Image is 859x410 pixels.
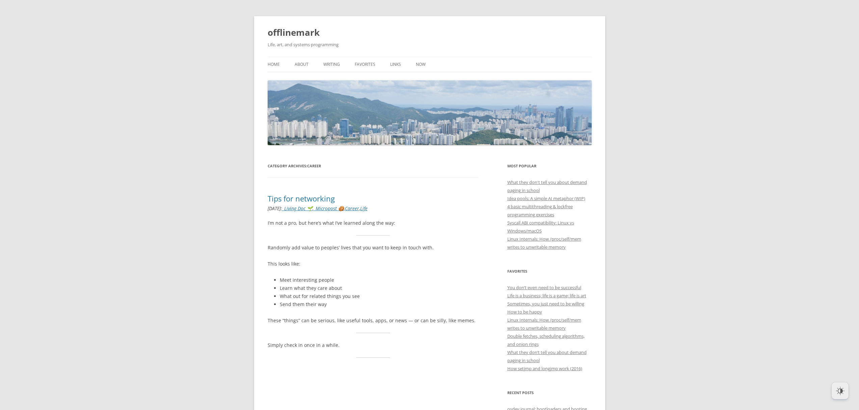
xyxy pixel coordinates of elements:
[507,267,592,275] h3: Favorites
[507,220,574,234] a: Syscall ABI compatibility: Linux vs Windows/macOS
[507,179,587,193] a: What they don't tell you about demand paging in school
[268,24,320,40] a: offlinemark
[507,333,585,347] a: Double fetches, scheduling algorithms, and onion rings
[507,301,584,307] a: Sometimes, you just need to be willing
[295,57,308,72] a: About
[416,57,426,72] a: Now
[280,276,479,284] li: Meet interesting people
[268,341,479,349] p: Simply check in once in a while.
[268,205,368,212] i: : , , ,
[268,219,479,227] p: I’m not a pro, but here’s what I’ve learned along the way:
[507,162,592,170] h3: Most Popular
[268,260,479,268] p: This looks like:
[268,80,592,145] img: offlinemark
[280,284,479,292] li: Learn what they care about
[268,162,479,170] h1: Category Archives:
[507,293,586,299] a: Life is a business; life is a game; life is art
[268,244,479,252] p: Randomly add value to peoples’ lives that you want to keep in touch with.
[507,195,585,201] a: Idea pools: A simple AI metaphor (WIP)
[355,57,375,72] a: Favorites
[323,57,340,72] a: Writing
[507,317,581,331] a: Linux Internals: How /proc/self/mem writes to unwritable memory
[268,317,479,325] p: These “things” can be serious, like useful tools, apps, or news — or can be silly, like memes.
[507,389,592,397] h3: Recent Posts
[280,300,479,308] li: Send them their way
[268,57,280,72] a: Home
[507,236,581,250] a: Linux Internals: How /proc/self/mem writes to unwritable memory
[280,292,479,300] li: What out for related things you see
[360,205,368,212] a: Life
[268,205,281,212] time: [DATE]
[390,57,401,72] a: Links
[507,309,542,315] a: How to be happy
[507,203,573,218] a: 4 basic multithreading & lockfree programming exercises
[268,193,335,203] a: Tips for networking
[345,205,359,212] a: Career
[307,163,321,168] span: Career
[314,205,344,212] a: _Micropost 🍪
[507,365,582,372] a: How setjmp and longjmp work (2016)
[507,349,587,363] a: What they don’t tell you about demand paging in school
[507,284,581,291] a: You don’t even need to be successful
[268,40,592,49] h2: Life, art, and systems programming
[282,205,313,212] a: _Living Doc 🌱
